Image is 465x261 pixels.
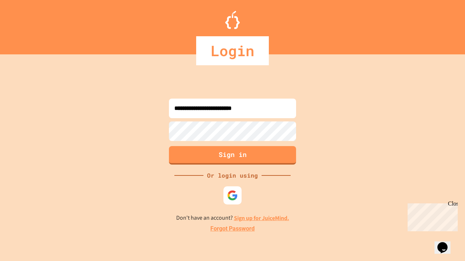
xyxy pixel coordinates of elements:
img: Logo.svg [225,11,240,29]
p: Don't have an account? [176,214,289,223]
iframe: chat widget [434,232,458,254]
div: Chat with us now!Close [3,3,50,46]
a: Forgot Password [210,224,255,233]
div: Login [196,36,269,65]
iframe: chat widget [405,200,458,231]
img: google-icon.svg [227,190,238,201]
button: Sign in [169,146,296,165]
a: Sign up for JuiceMind. [234,214,289,222]
div: Or login using [203,171,262,180]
